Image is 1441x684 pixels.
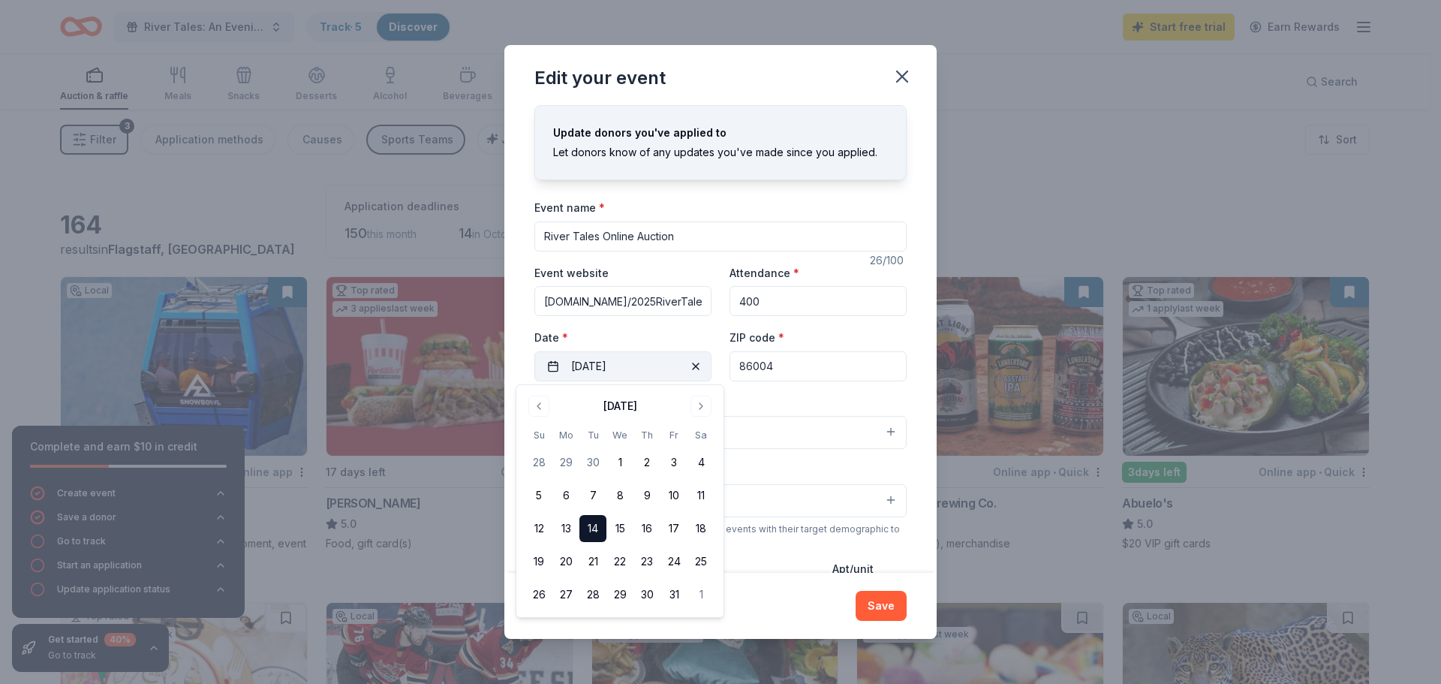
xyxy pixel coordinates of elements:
[633,548,660,575] button: 23
[690,396,711,417] button: Go to next month
[687,449,714,476] button: 4
[579,427,606,443] th: Tuesday
[606,515,633,542] button: 15
[687,581,714,608] button: 1
[660,515,687,542] button: 17
[528,396,549,417] button: Go to previous month
[525,515,552,542] button: 12
[534,221,907,252] input: Spring Fundraiser
[633,482,660,509] button: 9
[633,581,660,608] button: 30
[870,252,907,270] div: 26 /100
[525,427,552,443] th: Sunday
[660,548,687,575] button: 24
[832,562,874,577] label: Apt/unit
[534,330,711,345] label: Date
[534,66,666,90] div: Edit your event
[525,482,552,509] button: 5
[633,449,660,476] button: 2
[856,591,907,621] button: Save
[606,427,633,443] th: Wednesday
[687,482,714,509] button: 11
[660,449,687,476] button: 3
[552,449,579,476] button: 29
[730,286,907,316] input: 20
[660,581,687,608] button: 31
[579,581,606,608] button: 28
[525,581,552,608] button: 26
[730,266,799,281] label: Attendance
[730,351,907,381] input: 12345 (U.S. only)
[552,581,579,608] button: 27
[687,427,714,443] th: Saturday
[606,482,633,509] button: 8
[660,482,687,509] button: 10
[660,427,687,443] th: Friday
[525,548,552,575] button: 19
[606,548,633,575] button: 22
[606,449,633,476] button: 1
[687,515,714,542] button: 18
[633,515,660,542] button: 16
[633,427,660,443] th: Thursday
[552,427,579,443] th: Monday
[606,581,633,608] button: 29
[552,548,579,575] button: 20
[525,449,552,476] button: 28
[553,143,888,161] div: Let donors know of any updates you've made since you applied.
[552,482,579,509] button: 6
[603,397,637,415] div: [DATE]
[687,548,714,575] button: 25
[534,200,605,215] label: Event name
[730,330,784,345] label: ZIP code
[579,548,606,575] button: 21
[534,351,711,381] button: [DATE]
[579,482,606,509] button: 7
[552,515,579,542] button: 13
[534,266,609,281] label: Event website
[579,449,606,476] button: 30
[534,286,711,316] input: https://www...
[553,124,888,142] div: Update donors you've applied to
[579,515,606,542] button: 14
